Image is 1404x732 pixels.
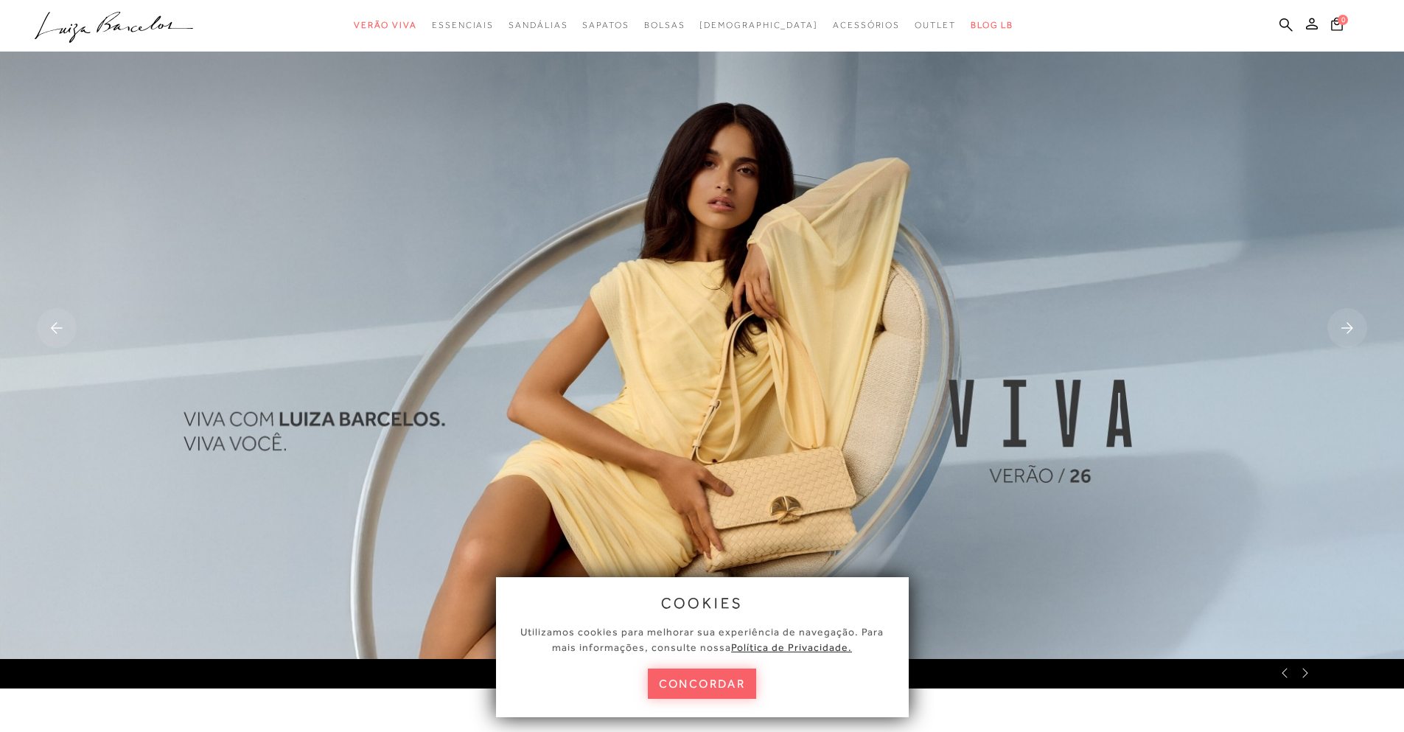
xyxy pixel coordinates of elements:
[648,669,757,699] button: concordar
[833,12,900,39] a: noSubCategoriesText
[432,12,494,39] a: noSubCategoriesText
[1327,16,1347,36] button: 0
[432,20,494,30] span: Essenciais
[1338,15,1348,25] span: 0
[731,641,852,653] a: Política de Privacidade.
[699,12,818,39] a: noSubCategoriesText
[915,12,956,39] a: noSubCategoriesText
[520,626,884,653] span: Utilizamos cookies para melhorar sua experiência de navegação. Para mais informações, consulte nossa
[833,20,900,30] span: Acessórios
[582,12,629,39] a: noSubCategoriesText
[582,20,629,30] span: Sapatos
[699,20,818,30] span: [DEMOGRAPHIC_DATA]
[354,20,417,30] span: Verão Viva
[971,20,1013,30] span: BLOG LB
[509,20,567,30] span: Sandálias
[971,12,1013,39] a: BLOG LB
[915,20,956,30] span: Outlet
[354,12,417,39] a: noSubCategoriesText
[509,12,567,39] a: noSubCategoriesText
[644,20,685,30] span: Bolsas
[644,12,685,39] a: noSubCategoriesText
[661,595,744,611] span: cookies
